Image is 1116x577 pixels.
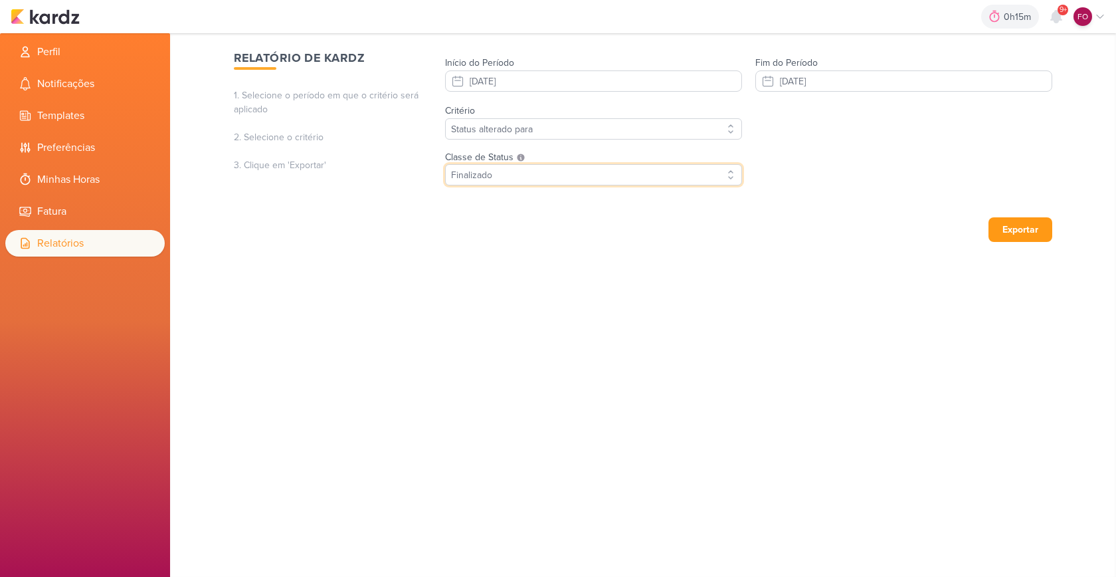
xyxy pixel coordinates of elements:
[11,9,80,25] img: kardz.app
[1060,5,1067,15] span: 9+
[5,39,165,65] li: Perfil
[5,134,165,161] li: Preferências
[234,88,418,172] p: 1. Selecione o período em que o critério será aplicado 2. Selecione o critério 3. Clique em 'Expo...
[988,217,1052,242] button: Exportar
[1077,11,1088,23] p: FO
[234,49,418,67] h1: Relatório de Kardz
[5,70,165,97] li: Notificações
[5,230,165,257] li: Relatórios
[445,57,514,68] label: Início do Período
[1004,10,1035,24] div: 0h15m
[1073,7,1092,26] div: Fabio Oliveira
[5,166,165,193] li: Minhas Horas
[445,105,475,116] label: Critério
[445,150,513,164] label: Classe de Status
[5,102,165,129] li: Templates
[755,57,818,68] label: Fim do Período
[5,198,165,225] li: Fatura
